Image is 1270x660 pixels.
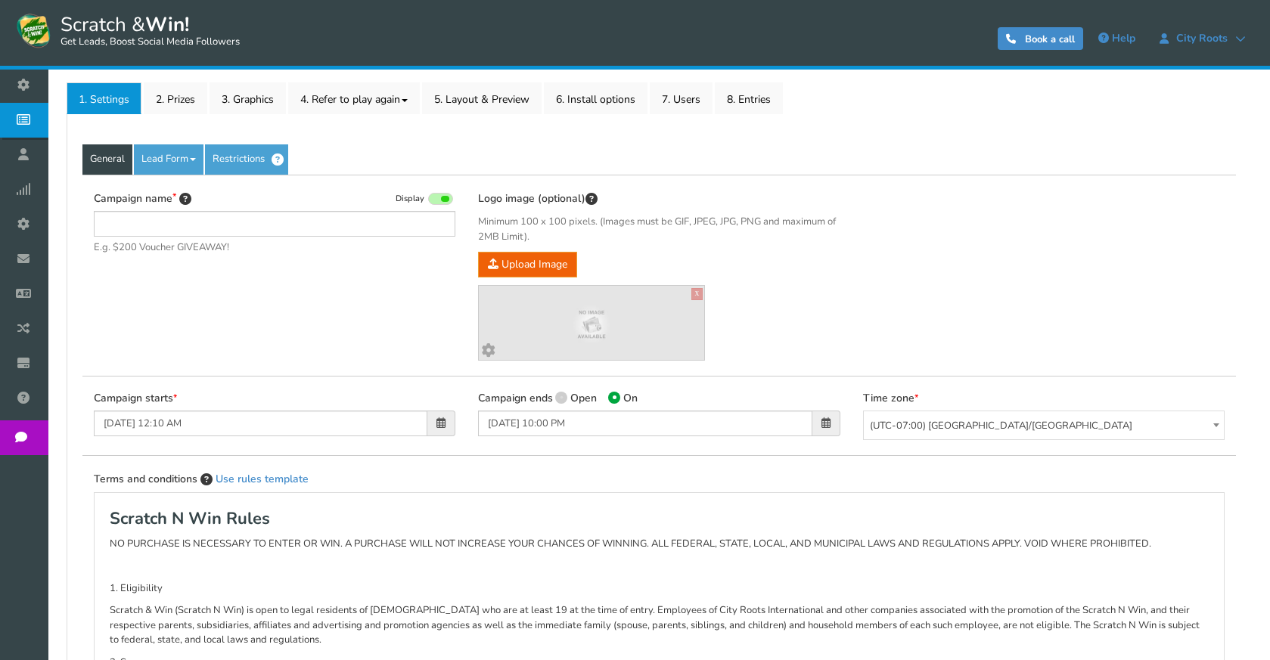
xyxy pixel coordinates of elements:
span: On [623,391,638,405]
label: Logo image (optional) [478,191,598,207]
a: X [691,288,703,300]
a: 3. Graphics [210,82,286,114]
a: 6. Install options [544,82,647,114]
a: Restrictions [205,144,288,175]
span: Enter the Terms and Conditions of your campaign [197,472,216,488]
span: Scratch & [53,11,240,49]
a: Scratch &Win! Get Leads, Boost Social Media Followers [15,11,240,49]
small: Get Leads, Boost Social Media Followers [61,36,240,48]
label: Campaign starts [94,392,177,406]
a: 5. Layout & Preview [422,82,542,114]
a: Lead Form [134,144,203,175]
span: (UTC-07:00) America/Vancouver [864,411,1224,441]
label: Campaign name [94,191,191,207]
span: Book a call [1025,33,1075,46]
p: Scratch & Win (Scratch N Win) is open to legal residents of [DEMOGRAPHIC_DATA] who are at least 1... [110,603,1209,648]
span: City Roots [1169,33,1235,45]
label: Terms and conditions [94,471,309,488]
a: Use rules template [216,472,309,486]
a: 2. Prizes [144,82,207,114]
span: This image will be displayed on top of your contest screen. You can upload & preview different im... [585,191,598,208]
a: General [82,144,132,175]
a: 8. Entries [715,82,783,114]
a: 7. Users [650,82,713,114]
span: Display [396,194,424,205]
h2: Scratch N Win Rules [110,500,1209,537]
label: Time zone [863,392,918,406]
label: Campaign ends [478,392,553,406]
a: Book a call [998,27,1083,50]
a: 1. Settings [67,82,141,114]
span: E.g. $200 Voucher GIVEAWAY! [94,240,455,256]
strong: Win! [145,11,189,38]
span: Minimum 100 x 100 pixels. (Images must be GIF, JPEG, JPG, PNG and maximum of 2MB Limit). [478,215,840,244]
span: Open [570,391,597,405]
a: Help [1091,26,1143,51]
a: 4. Refer to play again [288,82,420,114]
span: Help [1112,31,1135,45]
span: Tip: Choose a title that will attract more entries. For example: “Scratch & win a bracelet” will ... [179,191,191,208]
p: 1. Eligibility [110,581,1209,596]
span: (UTC-07:00) America/Vancouver [863,411,1225,440]
p: NO PURCHASE IS NECESSARY TO ENTER OR WIN. A PURCHASE WILL NOT INCREASE YOUR CHANCES OF WINNING. A... [110,537,1209,552]
img: Scratch and Win [15,11,53,49]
